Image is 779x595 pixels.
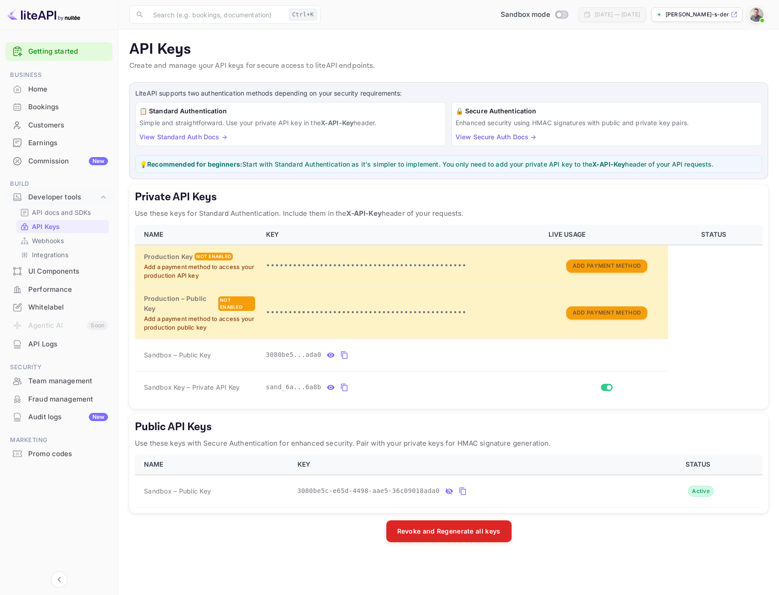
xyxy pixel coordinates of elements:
a: View Secure Auth Docs → [456,133,536,141]
p: Enhanced security using HMAC signatures with public and private key pairs. [456,118,758,127]
p: Integrations [32,250,68,259]
p: API Keys [32,222,60,231]
div: Not enabled [218,296,255,311]
div: New [89,413,108,421]
span: Sandbox – Public Key [144,486,211,496]
a: Getting started [28,46,108,57]
h6: Production Key [144,252,193,262]
p: Use these keys with Secure Authentication for enhanced security. Pair with your private keys for ... [135,438,763,449]
div: Commission [28,156,108,167]
a: Promo codes [5,445,113,462]
p: API Keys [129,41,768,59]
div: Integrations [16,248,109,261]
div: Home [28,84,108,95]
a: Bookings [5,98,113,115]
strong: X-API-Key [321,119,354,127]
div: Earnings [5,134,113,152]
h5: Public API Keys [135,420,763,434]
span: sand_6a...6a8b [266,382,322,392]
a: Fraud management [5,391,113,407]
th: NAME [135,454,292,475]
table: private api keys table [135,224,763,403]
th: STATUS [668,224,763,245]
strong: X-API-Key [592,160,625,168]
div: Promo codes [28,449,108,459]
p: 💡 Start with Standard Authentication as it's simpler to implement. You only need to add your priv... [139,159,758,169]
th: KEY [261,224,543,245]
a: Integrations [20,250,105,259]
h5: Private API Keys [135,190,763,204]
span: Marketing [5,435,113,445]
div: Webhooks [16,234,109,247]
div: Bookings [28,102,108,112]
div: Team management [28,376,108,386]
p: ••••••••••••••••••••••••••••••••••••••••••••• [266,307,538,318]
div: Customers [28,120,108,131]
div: Developer tools [28,192,99,203]
th: STATUS [637,454,763,475]
strong: Recommended for beginners: [147,160,242,168]
a: Add Payment Method [566,261,647,269]
div: Earnings [28,138,108,148]
button: Collapse navigation [51,571,67,588]
a: API docs and SDKs [20,208,105,217]
span: Sandbox Key – Private API Key [144,383,240,391]
h6: 🔒 Secure Authentication [456,106,758,116]
a: API Keys [20,222,105,231]
span: Build [5,179,113,189]
h6: Production – Public Key [144,294,216,314]
div: Audit logs [28,412,108,422]
p: Webhooks [32,236,64,245]
div: New [89,157,108,165]
div: Customers [5,117,113,134]
strong: X-API-Key [346,209,381,218]
div: Ctrl+K [289,9,317,20]
a: Performance [5,281,113,298]
div: Fraud management [28,394,108,405]
img: Mikael Söderberg [749,7,764,22]
div: Getting started [5,42,113,61]
span: 3080be5c-e65d-4498-aae5-36c09018ada0 [297,486,440,496]
a: CommissionNew [5,153,113,169]
span: Security [5,362,113,372]
div: Team management [5,372,113,390]
div: Switch to Production mode [497,10,571,20]
div: Home [5,81,113,98]
a: Home [5,81,113,97]
div: Performance [28,285,108,295]
a: UI Components [5,263,113,280]
a: Team management [5,372,113,389]
div: Bookings [5,98,113,116]
th: NAME [135,224,261,245]
h6: 📋 Standard Authentication [139,106,442,116]
p: [PERSON_NAME]-s-derberg-xwcte... [666,10,729,19]
p: Simple and straightforward. Use your private API key in the header. [139,118,442,127]
div: UI Components [28,266,108,277]
div: Active [688,486,714,497]
a: Earnings [5,134,113,151]
p: LiteAPI supports two authentication methods depending on your security requirements: [135,88,762,98]
img: LiteAPI logo [7,7,80,22]
span: Sandbox mode [501,10,550,20]
p: Use these keys for Standard Authentication. Include them in the header of your requests. [135,208,763,219]
div: API Logs [28,339,108,350]
table: public api keys table [135,454,763,508]
th: LIVE USAGE [543,224,669,245]
div: CommissionNew [5,153,113,170]
div: API Keys [16,220,109,233]
p: ••••••••••••••••••••••••••••••••••••••••••••• [266,260,538,271]
p: Add a payment method to access your production API key [144,263,255,280]
a: View Standard Auth Docs → [139,133,227,141]
p: Create and manage your API keys for secure access to liteAPI endpoints. [129,61,768,71]
button: Revoke and Regenerate all keys [386,520,512,542]
span: Business [5,70,113,80]
span: 3080be5...ada0 [266,350,322,360]
a: Whitelabel [5,299,113,315]
div: API Logs [5,336,113,353]
p: Add a payment method to access your production public key [144,315,255,332]
a: Customers [5,117,113,133]
div: Promo codes [5,445,113,463]
th: KEY [292,454,637,475]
